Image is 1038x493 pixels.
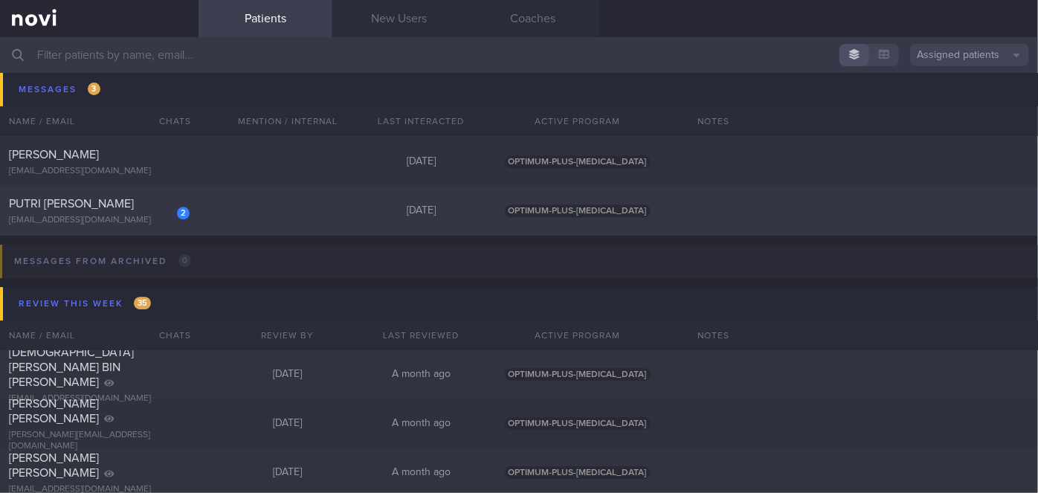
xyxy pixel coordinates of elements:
[355,417,489,431] div: A month ago
[505,155,651,168] span: OPTIMUM-PLUS-[MEDICAL_DATA]
[355,155,489,169] div: [DATE]
[9,452,99,479] span: [PERSON_NAME] [PERSON_NAME]
[505,204,651,217] span: OPTIMUM-PLUS-[MEDICAL_DATA]
[9,92,102,119] span: [PERSON_NAME], [PERSON_NAME]
[355,368,489,381] div: A month ago
[9,393,190,405] div: [EMAIL_ADDRESS][DOMAIN_NAME]
[15,294,155,314] div: Review this week
[221,320,355,350] div: Review By
[9,124,190,135] div: [EMAIL_ADDRESS][DOMAIN_NAME]
[355,320,489,350] div: Last Reviewed
[177,207,190,219] div: 2
[9,430,190,452] div: [PERSON_NAME][EMAIL_ADDRESS][DOMAIN_NAME]
[10,251,195,271] div: Messages from Archived
[221,368,355,381] div: [DATE]
[9,149,99,161] span: [PERSON_NAME]
[910,44,1029,66] button: Assigned patients
[355,106,489,120] div: [DATE]
[221,417,355,431] div: [DATE]
[355,466,489,480] div: A month ago
[178,254,191,267] span: 0
[505,106,651,119] span: OPTIMUM-PLUS-[MEDICAL_DATA]
[221,466,355,480] div: [DATE]
[355,204,489,218] div: [DATE]
[489,320,667,350] div: Active Program
[9,347,134,388] span: [DEMOGRAPHIC_DATA][PERSON_NAME] BIN [PERSON_NAME]
[9,215,190,226] div: [EMAIL_ADDRESS][DOMAIN_NAME]
[505,417,651,430] span: OPTIMUM-PLUS-[MEDICAL_DATA]
[9,198,134,210] span: PUTRI [PERSON_NAME]
[505,466,651,479] span: OPTIMUM-PLUS-[MEDICAL_DATA]
[139,320,199,350] div: Chats
[9,166,190,177] div: [EMAIL_ADDRESS][DOMAIN_NAME]
[689,320,1038,350] div: Notes
[134,297,151,309] span: 35
[9,398,99,425] span: [PERSON_NAME] [PERSON_NAME]
[505,368,651,381] span: OPTIMUM-PLUS-[MEDICAL_DATA]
